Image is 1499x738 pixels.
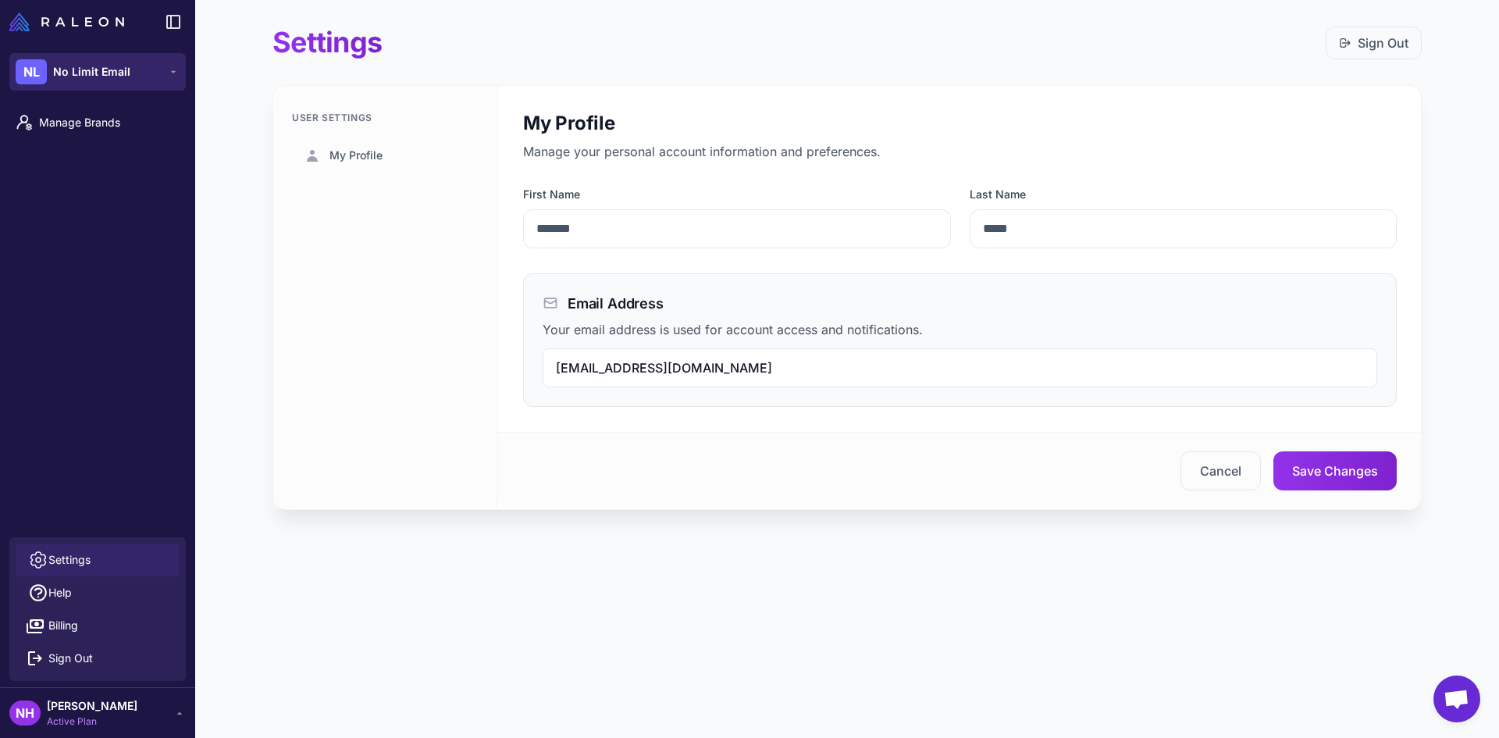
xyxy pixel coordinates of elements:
span: Settings [48,551,91,569]
span: Manage Brands [39,114,176,131]
span: [PERSON_NAME] [47,697,137,715]
button: Sign Out [1326,27,1422,59]
a: My Profile [292,137,479,173]
button: Cancel [1180,451,1261,490]
div: User Settings [292,111,479,125]
span: Billing [48,617,78,634]
a: Manage Brands [6,106,189,139]
p: Manage your personal account information and preferences. [523,142,1397,161]
span: Help [48,584,72,601]
label: Last Name [970,186,1398,203]
div: NL [16,59,47,84]
img: Raleon Logo [9,12,124,31]
h3: Email Address [568,293,664,314]
div: NH [9,701,41,726]
button: NLNo Limit Email [9,53,186,91]
p: Your email address is used for account access and notifications. [543,320,1377,339]
span: My Profile [329,147,383,164]
label: First Name [523,186,951,203]
div: Open chat [1433,676,1480,722]
h2: My Profile [523,111,1397,136]
span: Sign Out [48,650,93,667]
span: Active Plan [47,715,137,729]
a: Raleon Logo [9,12,130,31]
h1: Settings [272,25,382,60]
button: Save Changes [1273,451,1397,490]
a: Sign Out [1339,34,1408,52]
span: [EMAIL_ADDRESS][DOMAIN_NAME] [556,360,772,376]
a: Help [16,576,180,609]
span: No Limit Email [53,63,130,80]
button: Sign Out [16,642,180,675]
